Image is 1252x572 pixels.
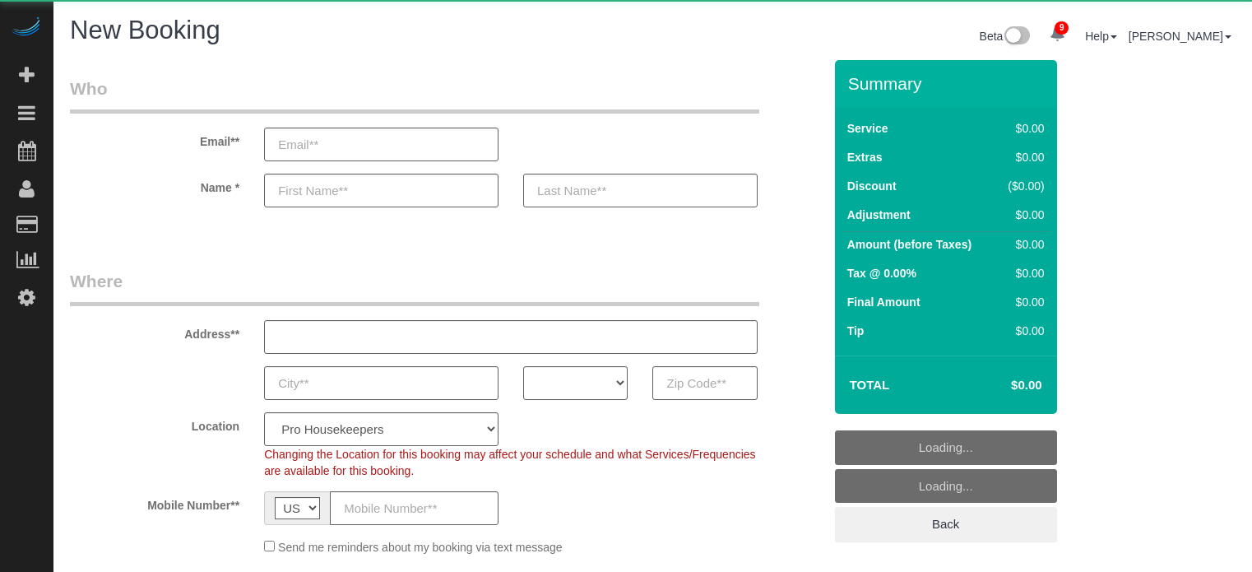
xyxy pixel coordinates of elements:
[1001,323,1045,339] div: $0.00
[980,30,1031,43] a: Beta
[58,412,252,435] label: Location
[264,174,498,207] input: First Name**
[1001,207,1045,223] div: $0.00
[847,120,888,137] label: Service
[1129,30,1231,43] a: [PERSON_NAME]
[848,74,1049,93] h3: Summary
[962,379,1041,393] h4: $0.00
[850,378,890,392] strong: Total
[70,77,759,114] legend: Who
[1001,265,1045,281] div: $0.00
[1085,30,1117,43] a: Help
[1003,26,1030,48] img: New interface
[1041,16,1073,53] a: 9
[278,541,563,554] span: Send me reminders about my booking via text message
[70,16,220,44] span: New Booking
[1001,178,1045,194] div: ($0.00)
[847,178,897,194] label: Discount
[847,265,916,281] label: Tax @ 0.00%
[58,491,252,514] label: Mobile Number**
[330,491,498,525] input: Mobile Number**
[652,366,757,400] input: Zip Code**
[847,294,920,310] label: Final Amount
[264,448,755,477] span: Changing the Location for this booking may affect your schedule and what Services/Frequencies are...
[847,236,971,253] label: Amount (before Taxes)
[1001,236,1045,253] div: $0.00
[1001,120,1045,137] div: $0.00
[847,323,865,339] label: Tip
[835,507,1057,542] a: Back
[847,207,911,223] label: Adjustment
[523,174,758,207] input: Last Name**
[1001,149,1045,165] div: $0.00
[70,269,759,306] legend: Where
[847,149,883,165] label: Extras
[10,16,43,40] img: Automaid Logo
[58,174,252,196] label: Name *
[1055,21,1069,35] span: 9
[1001,294,1045,310] div: $0.00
